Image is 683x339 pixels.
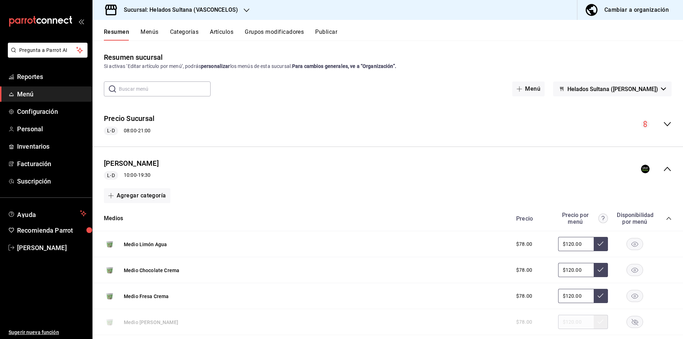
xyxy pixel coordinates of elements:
[666,216,672,221] button: collapse-category-row
[9,329,86,336] span: Sugerir nueva función
[104,264,115,276] img: Preview
[17,159,86,169] span: Facturación
[604,5,669,15] div: Cambiar a organización
[104,127,154,135] div: 08:00 - 21:00
[509,215,555,222] div: Precio
[17,176,86,186] span: Suscripción
[104,214,123,223] button: Medios
[104,238,115,250] img: Preview
[5,52,88,59] a: Pregunta a Parrot AI
[124,267,179,274] button: Medio Chocolate Crema
[17,226,86,235] span: Recomienda Parrot
[17,209,77,218] span: Ayuda
[104,172,117,179] span: L-D
[92,153,683,186] div: collapse-menu-row
[17,142,86,151] span: Inventarios
[104,28,683,41] div: navigation tabs
[118,6,238,14] h3: Sucursal: Helados Sultana (VASCONCELOS)
[104,28,129,41] button: Resumen
[124,293,169,300] button: Medio Fresa Crema
[141,28,158,41] button: Menús
[512,81,545,96] button: Menú
[558,212,608,225] div: Precio por menú
[516,266,532,274] span: $78.00
[558,263,594,277] input: Sin ajuste
[516,240,532,248] span: $78.00
[201,63,230,69] strong: personalizar
[17,89,86,99] span: Menú
[553,81,672,96] button: Helados Sultana ([PERSON_NAME])
[104,113,154,124] button: Precio Sucursal
[315,28,337,41] button: Publicar
[170,28,199,41] button: Categorías
[119,82,211,96] input: Buscar menú
[104,127,117,134] span: L-D
[104,158,159,169] button: [PERSON_NAME]
[617,212,652,225] div: Disponibilidad por menú
[104,63,672,70] div: Si activas ‘Editar artículo por menú’, podrás los menús de esta sucursal.
[245,28,304,41] button: Grupos modificadores
[17,243,86,253] span: [PERSON_NAME]
[17,72,86,81] span: Reportes
[558,289,594,303] input: Sin ajuste
[124,241,167,248] button: Medio Limón Agua
[292,63,396,69] strong: Para cambios generales, ve a “Organización”.
[558,237,594,251] input: Sin ajuste
[17,124,86,134] span: Personal
[92,108,683,141] div: collapse-menu-row
[210,28,233,41] button: Artículos
[19,47,76,54] span: Pregunta a Parrot AI
[104,171,159,180] div: 10:00 - 19:30
[104,290,115,302] img: Preview
[516,292,532,300] span: $78.00
[567,86,658,92] span: Helados Sultana ([PERSON_NAME])
[78,18,84,24] button: open_drawer_menu
[8,43,88,58] button: Pregunta a Parrot AI
[104,52,163,63] div: Resumen sucursal
[104,188,170,203] button: Agregar categoría
[17,107,86,116] span: Configuración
